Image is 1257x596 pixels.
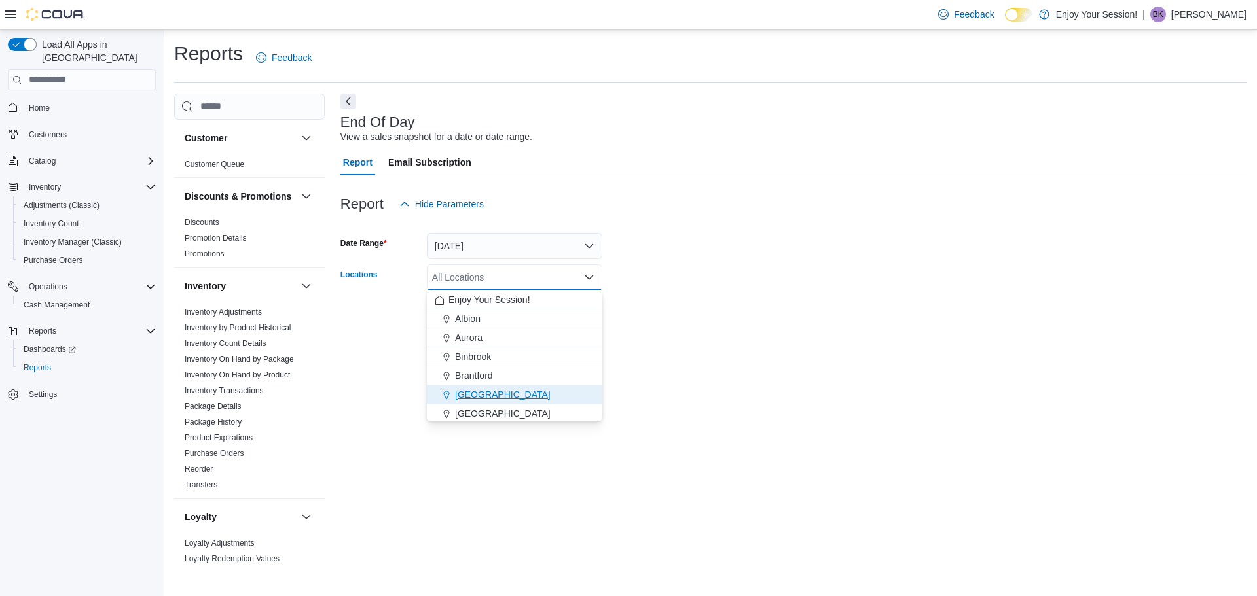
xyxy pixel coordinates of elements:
h3: Report [340,196,384,212]
div: Discounts & Promotions [174,215,325,267]
h3: Loyalty [185,510,217,523]
button: Loyalty [299,509,314,525]
h3: Discounts & Promotions [185,190,291,203]
a: Discounts [185,218,219,227]
button: Inventory [24,179,66,195]
a: Loyalty Adjustments [185,538,255,548]
a: Inventory Manager (Classic) [18,234,127,250]
span: Catalog [24,153,156,169]
a: Purchase Orders [185,449,244,458]
a: Promotions [185,249,225,258]
button: Inventory Manager (Classic) [13,233,161,251]
span: Customers [29,130,67,140]
button: Customer [185,131,296,145]
p: | [1142,7,1145,22]
span: Product Expirations [185,432,253,443]
button: Brantford [427,366,602,385]
a: Cash Management [18,297,95,313]
a: Customer Queue [185,160,244,169]
div: Inventory [174,304,325,498]
span: Albion [455,312,481,325]
span: Inventory by Product Historical [185,323,291,333]
a: Dashboards [13,340,161,359]
span: Inventory Count [18,216,156,232]
span: Binbrook [455,350,491,363]
span: Loyalty Adjustments [185,538,255,548]
a: Inventory Transactions [185,386,264,395]
span: Report [343,149,373,175]
h3: Inventory [185,279,226,292]
button: Inventory [3,178,161,196]
span: Enjoy Your Session! [448,293,530,306]
button: Binbrook [427,347,602,366]
button: Inventory Count [13,215,161,233]
span: Aurora [455,331,483,344]
a: Settings [24,387,62,402]
a: Product Expirations [185,433,253,442]
a: Inventory On Hand by Product [185,370,290,379]
span: Feedback [954,8,994,21]
button: Hide Parameters [394,191,489,217]
button: Reports [13,359,161,377]
span: [GEOGRAPHIC_DATA] [455,388,551,401]
a: Feedback [933,1,999,27]
span: Inventory Manager (Classic) [18,234,156,250]
button: Purchase Orders [13,251,161,270]
button: Customers [3,125,161,144]
a: Inventory Adjustments [185,307,262,317]
a: Loyalty Redemption Values [185,554,280,563]
button: Inventory [185,279,296,292]
a: Promotion Details [185,234,247,243]
div: Customer [174,156,325,177]
a: Reorder [185,465,213,474]
span: Feedback [272,51,312,64]
span: Inventory Transactions [185,385,264,396]
span: Settings [24,386,156,402]
button: Loyalty [185,510,296,523]
button: Customer [299,130,314,146]
button: Catalog [24,153,61,169]
button: Aurora [427,328,602,347]
span: Hide Parameters [415,198,484,211]
div: View a sales snapshot for a date or date range. [340,130,532,144]
button: Discounts & Promotions [185,190,296,203]
span: Inventory On Hand by Package [185,354,294,364]
button: [GEOGRAPHIC_DATA] [427,404,602,423]
span: Catalog [29,156,56,166]
span: BK [1153,7,1163,22]
button: Albion [427,309,602,328]
span: Home [24,99,156,116]
nav: Complex example [8,93,156,438]
button: [DATE] [427,233,602,259]
span: Transfers [185,480,217,490]
button: Home [3,98,161,117]
span: Adjustments (Classic) [24,200,100,211]
span: Package Details [185,401,242,412]
button: Reports [24,323,62,339]
a: Feedback [251,44,317,71]
span: Inventory [29,182,61,192]
button: Next [340,94,356,109]
span: Home [29,103,50,113]
button: Operations [3,277,161,296]
span: Reports [24,362,51,373]
span: Reports [18,360,156,376]
button: Cash Management [13,296,161,314]
span: Inventory [24,179,156,195]
div: Brooke Kitson [1150,7,1166,22]
span: Inventory Count Details [185,338,266,349]
span: Email Subscription [388,149,471,175]
span: Cash Management [24,300,90,310]
a: Reports [18,360,56,376]
input: Dark Mode [1005,8,1032,22]
a: Package History [185,417,242,427]
button: Operations [24,279,73,294]
button: Discounts & Promotions [299,188,314,204]
button: [GEOGRAPHIC_DATA] [427,385,602,404]
span: Purchase Orders [24,255,83,266]
a: Inventory On Hand by Package [185,355,294,364]
span: Settings [29,389,57,400]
